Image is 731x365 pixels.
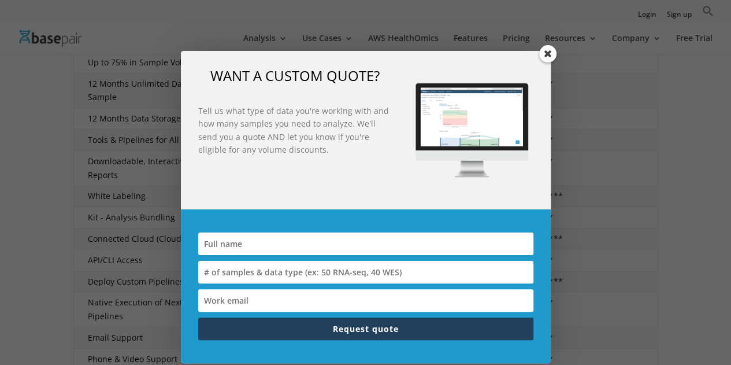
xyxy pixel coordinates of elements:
button: Request quote [198,318,533,340]
span: Request quote [333,323,399,334]
input: Work email [198,289,533,312]
span: WANT A CUSTOM QUOTE? [210,66,380,85]
input: Full name [198,233,533,255]
input: # of samples & data type (ex: 50 RNA-seq, 40 WES) [198,261,533,283]
strong: Tell us what type of data you're working with and how many samples you need to analyze. We'll sen... [198,105,389,155]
